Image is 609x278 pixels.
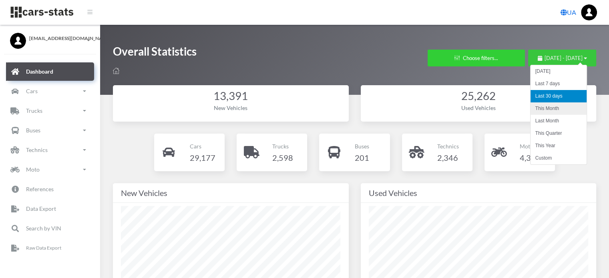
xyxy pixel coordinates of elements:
[528,50,596,66] button: [DATE] - [DATE]
[355,141,369,151] p: Buses
[26,145,48,155] p: Technics
[6,121,94,140] a: Buses
[121,186,341,199] div: New Vehicles
[437,141,459,151] p: Technics
[26,244,61,252] p: Raw Data Export
[10,6,74,18] img: navbar brand
[369,186,589,199] div: Used Vehicles
[545,55,583,61] span: [DATE] - [DATE]
[26,184,54,194] p: References
[581,4,597,20] img: ...
[6,180,94,198] a: References
[272,151,293,164] h4: 2,598
[26,125,40,135] p: Buses
[121,88,341,104] div: 13,391
[520,151,541,164] h4: 4,331
[121,104,341,112] div: New Vehicles
[26,223,61,233] p: Search by VIN
[6,160,94,179] a: Moto
[113,44,197,63] h1: Overall Statistics
[26,204,56,214] p: Data Export
[29,35,90,42] span: [EMAIL_ADDRESS][DOMAIN_NAME]
[189,151,215,164] h4: 29,177
[6,62,94,81] a: Dashboard
[26,106,42,116] p: Trucks
[6,82,94,100] a: Cars
[6,239,94,257] a: Raw Data Export
[520,141,541,151] p: Moto
[6,219,94,238] a: Search by VIN
[531,127,587,140] li: This Quarter
[10,33,90,42] a: [EMAIL_ADDRESS][DOMAIN_NAME]
[369,104,589,112] div: Used Vehicles
[26,66,53,76] p: Dashboard
[26,86,38,96] p: Cars
[531,90,587,102] li: Last 30 days
[369,88,589,104] div: 25,262
[189,141,215,151] p: Cars
[557,4,579,20] a: UA
[531,102,587,115] li: This Month
[531,115,587,127] li: Last Month
[6,200,94,218] a: Data Export
[531,78,587,90] li: Last 7 days
[437,151,459,164] h4: 2,346
[531,65,587,78] li: [DATE]
[6,141,94,159] a: Technics
[355,151,369,164] h4: 201
[428,50,525,66] button: Choose filters...
[272,141,293,151] p: Trucks
[531,152,587,164] li: Custom
[531,140,587,152] li: This Year
[6,102,94,120] a: Trucks
[26,164,40,174] p: Moto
